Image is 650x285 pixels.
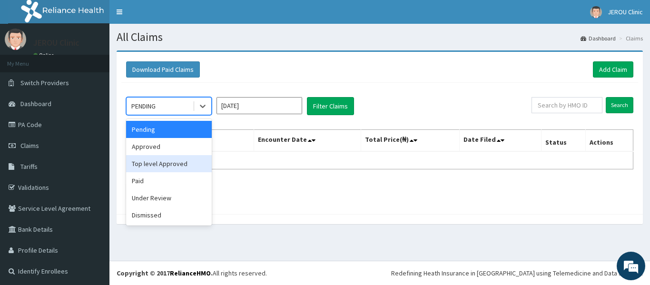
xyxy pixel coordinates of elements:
[391,268,643,278] div: Redefining Heath Insurance in [GEOGRAPHIC_DATA] using Telemedicine and Data Science!
[5,29,26,50] img: User Image
[606,97,633,113] input: Search
[532,97,602,113] input: Search by HMO ID
[126,206,212,224] div: Dismissed
[33,52,56,59] a: Online
[20,79,69,87] span: Switch Providers
[33,39,79,47] p: JEROU Clinic
[126,189,212,206] div: Under Review
[20,141,39,150] span: Claims
[117,31,643,43] h1: All Claims
[109,261,650,285] footer: All rights reserved.
[126,172,212,189] div: Paid
[126,121,212,138] div: Pending
[131,101,156,111] div: PENDING
[254,130,361,152] th: Encounter Date
[608,8,643,16] span: JEROU Clinic
[170,269,211,277] a: RelianceHMO
[593,61,633,78] a: Add Claim
[585,130,633,152] th: Actions
[217,97,302,114] input: Select Month and Year
[460,130,542,152] th: Date Filed
[590,6,602,18] img: User Image
[117,269,213,277] strong: Copyright © 2017 .
[20,162,38,171] span: Tariffs
[126,61,200,78] button: Download Paid Claims
[361,130,460,152] th: Total Price(₦)
[581,34,616,42] a: Dashboard
[617,34,643,42] li: Claims
[542,130,586,152] th: Status
[20,99,51,108] span: Dashboard
[126,155,212,172] div: Top level Approved
[307,97,354,115] button: Filter Claims
[126,138,212,155] div: Approved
